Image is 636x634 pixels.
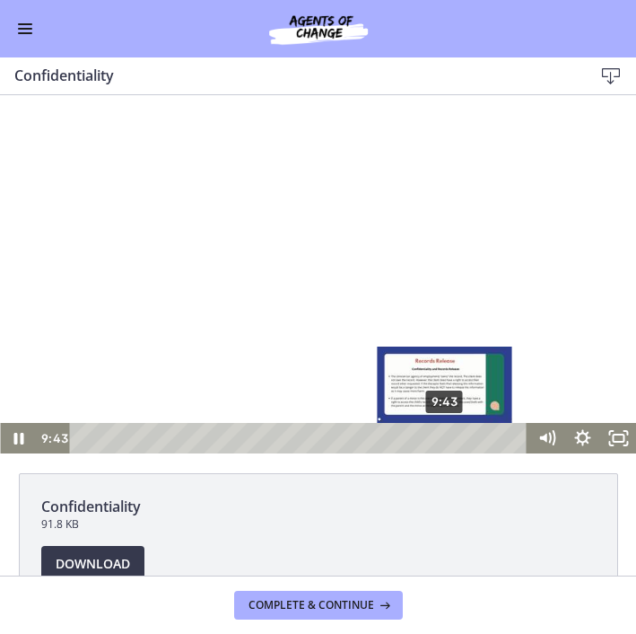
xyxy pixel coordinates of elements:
button: Enable menu [14,18,36,40]
span: 91.8 KB [41,517,596,532]
div: Playbar [83,328,519,358]
span: Download [56,553,130,575]
span: Complete & continue [248,598,374,612]
button: Show settings menu [564,328,600,358]
button: Mute [528,328,564,358]
button: Complete & continue [234,591,403,620]
button: Fullscreen [600,328,636,358]
a: Download [41,546,144,582]
img: Agents of Change [229,11,408,47]
h3: Confidentiality [14,65,564,86]
span: Confidentiality [41,496,596,517]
